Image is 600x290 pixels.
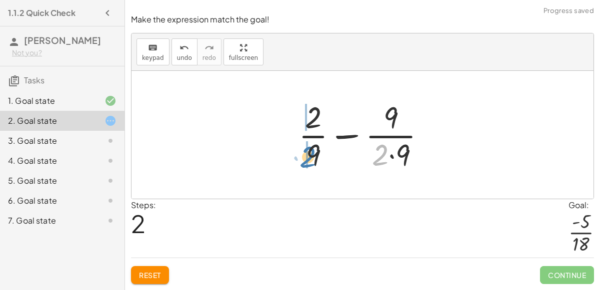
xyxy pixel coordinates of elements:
[202,54,216,61] span: redo
[8,7,75,19] h4: 1.1.2 Quick Check
[171,38,197,65] button: undoundo
[104,175,116,187] i: Task not started.
[8,155,88,167] div: 4. Goal state
[104,95,116,107] i: Task finished and correct.
[12,48,116,58] div: Not you?
[204,42,214,54] i: redo
[104,115,116,127] i: Task started.
[139,271,161,280] span: Reset
[8,175,88,187] div: 5. Goal state
[8,195,88,207] div: 6. Goal state
[8,95,88,107] div: 1. Goal state
[131,266,169,284] button: Reset
[568,199,594,211] div: Goal:
[223,38,263,65] button: fullscreen
[8,115,88,127] div: 2. Goal state
[136,38,169,65] button: keyboardkeypad
[543,6,594,16] span: Progress saved
[8,215,88,227] div: 7. Goal state
[148,42,157,54] i: keyboard
[104,195,116,207] i: Task not started.
[177,54,192,61] span: undo
[142,54,164,61] span: keypad
[197,38,221,65] button: redoredo
[131,14,594,25] p: Make the expression match the goal!
[229,54,258,61] span: fullscreen
[8,135,88,147] div: 3. Goal state
[104,155,116,167] i: Task not started.
[104,135,116,147] i: Task not started.
[131,208,145,239] span: 2
[24,75,44,85] span: Tasks
[24,34,101,46] span: [PERSON_NAME]
[179,42,189,54] i: undo
[131,200,156,210] label: Steps:
[104,215,116,227] i: Task not started.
